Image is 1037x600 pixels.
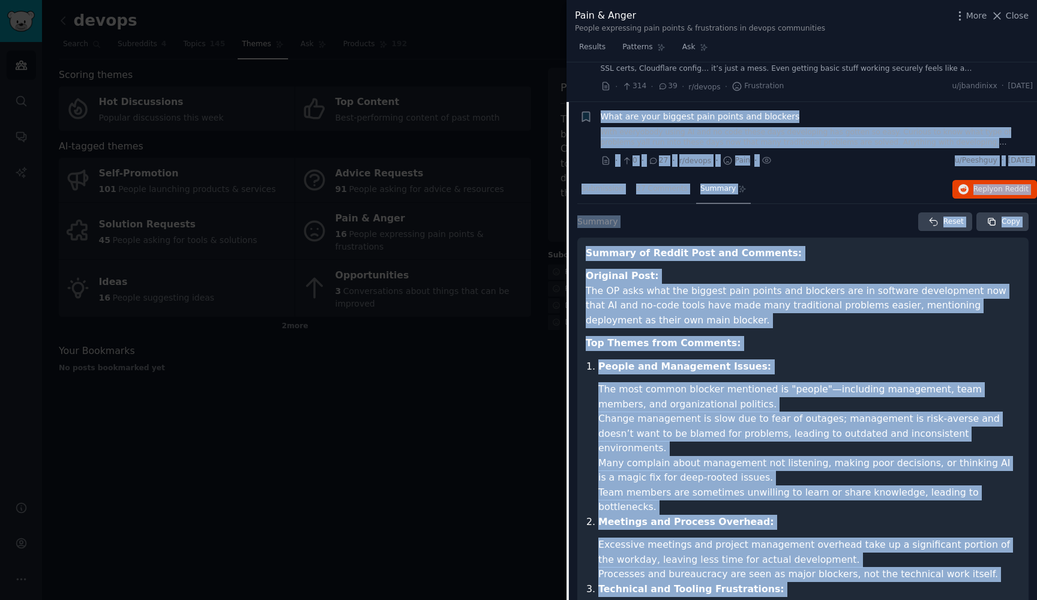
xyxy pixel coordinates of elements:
span: Reply [973,184,1029,195]
li: Excessive meetings and project management overhead take up a significant portion of the workday, ... [598,538,1020,567]
span: on Reddit [994,185,1029,193]
span: Reset [943,217,964,227]
span: Results [579,42,606,53]
button: Reset [918,212,972,232]
button: Replyon Reddit [952,180,1037,199]
a: Patterns [618,38,669,62]
span: r/devops [688,83,720,91]
span: · [672,154,675,167]
a: Trying to spin up infra for a project and forgot how much overhead there is. Setting up IAM, VPCs... [601,53,1033,74]
a: Results [575,38,610,62]
li: Many complain about management not listening, making poor decisions, or thinking AI is a magic fi... [598,456,1020,485]
span: More [966,10,987,22]
span: u/jbandinixx [952,81,997,92]
span: u/Peeshguy [955,155,997,166]
span: 39 [658,81,678,92]
strong: Meetings and Process Overhead: [598,516,774,527]
span: · [615,154,618,167]
span: · [754,154,757,167]
strong: Top Themes from Comments: [586,337,741,349]
a: What are your biggest pain points and blockers [601,110,800,123]
span: · [715,154,718,167]
span: 27 Comments [636,184,688,194]
span: [DATE] [1008,81,1033,92]
span: Close [1006,10,1029,22]
span: Ask [682,42,696,53]
button: More [954,10,987,22]
span: · [642,154,644,167]
span: 27 [648,155,668,166]
span: · [615,80,618,93]
span: · [1002,155,1004,166]
li: Change management is slow due to fear of outages; management is risk-averse and doesn’t want to b... [598,412,1020,456]
li: Team members are sometimes unwilling to learn or share knowledge, leading to bottlenecks. [598,485,1020,515]
span: Summary [700,184,736,194]
span: Summary [577,215,618,228]
li: The most common blocker mentioned is "people"—including management, team members, and organizatio... [598,382,1020,412]
strong: People and Management Issues: [598,361,771,372]
span: Patterns [622,42,652,53]
strong: Summary of Reddit Post and Comments: [586,247,802,259]
span: · [1002,81,1004,92]
span: [DATE] [1008,155,1033,166]
a: With everyobody using AI and no code these days developing has gotten so easy. Curious to know wh... [601,127,1033,148]
span: 0 [622,155,637,166]
span: Submission [582,184,624,194]
span: · [682,80,684,93]
span: Copy [1002,217,1020,227]
p: The OP asks what the biggest pain points and blockers are in software development now that AI and... [586,269,1020,328]
span: Pain [723,155,751,166]
a: Ask [678,38,712,62]
button: Close [991,10,1029,22]
strong: Original Post: [586,270,659,281]
span: r/devops [679,157,711,165]
span: 314 [622,81,646,92]
span: · [651,80,653,93]
button: Copy [976,212,1029,232]
div: People expressing pain points & frustrations in devops communities [575,23,825,34]
span: Frustration [732,81,784,92]
div: Pain & Anger [575,8,825,23]
span: · [725,80,727,93]
strong: Technical and Tooling Frustrations: [598,583,784,595]
li: Processes and bureaucracy are seen as major blockers, not the technical work itself. [598,567,1020,582]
